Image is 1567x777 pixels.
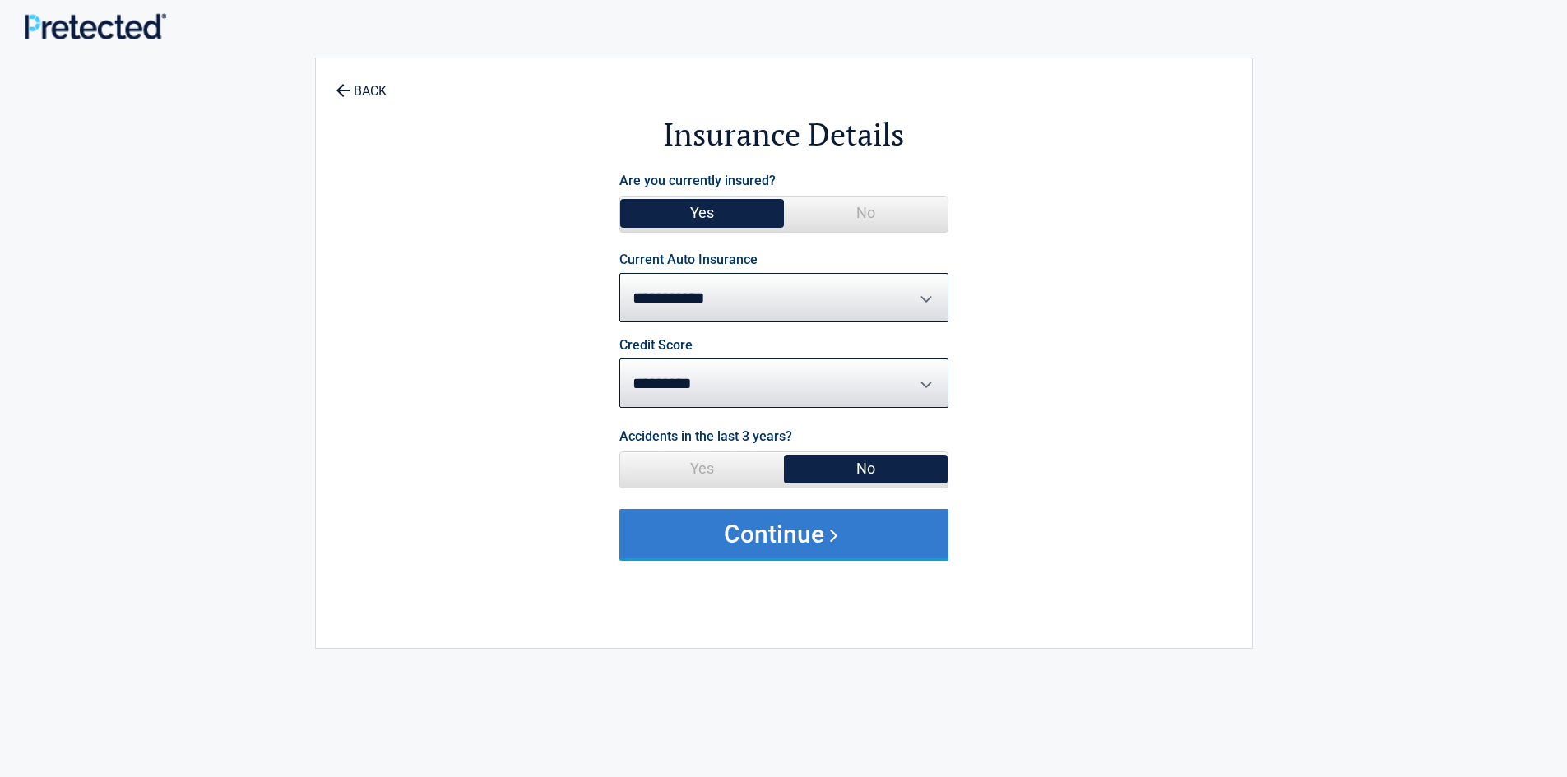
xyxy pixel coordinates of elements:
span: No [784,452,948,485]
label: Current Auto Insurance [619,253,758,266]
a: BACK [332,69,390,98]
button: Continue [619,509,948,558]
h2: Insurance Details [406,113,1161,155]
label: Credit Score [619,339,693,352]
img: Main Logo [25,13,166,39]
label: Are you currently insured? [619,169,776,192]
label: Accidents in the last 3 years? [619,425,792,447]
span: Yes [620,197,784,229]
span: Yes [620,452,784,485]
span: No [784,197,948,229]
